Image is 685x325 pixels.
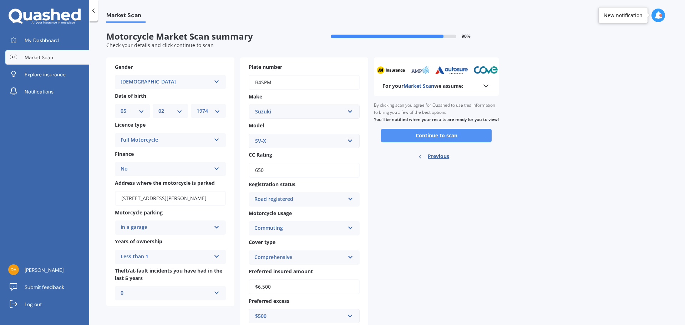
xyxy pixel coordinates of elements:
span: Motorcycle Market Scan summary [106,31,303,42]
div: No [121,165,211,173]
span: Motorcycle parking [115,209,163,216]
a: Log out [5,297,89,311]
a: [PERSON_NAME] [5,263,89,277]
input: Enter address [115,191,226,206]
div: Comprehensive [254,253,345,262]
img: a89ce57f6538edb3200953c0810dad9d [8,264,19,275]
span: Cover type [249,239,275,246]
div: In a garage [121,223,211,232]
span: Log out [25,301,42,308]
div: New notification [604,12,643,19]
input: Enter plate number [249,75,360,90]
a: Market Scan [5,50,89,65]
span: Preferred excess [249,298,289,304]
button: Continue to scan [381,129,492,142]
a: My Dashboard [5,33,89,47]
div: By clicking scan you agree for Quashed to use this information to bring you a few of the best opt... [374,96,499,129]
div: Less than 1 [121,253,211,261]
a: Notifications [5,85,89,99]
span: Submit feedback [25,284,64,291]
span: 90 % [462,34,471,39]
span: Licence type [115,122,146,128]
a: Explore insurance [5,67,89,82]
div: Full Motorcycle [121,136,211,144]
div: Commuting [254,224,345,233]
img: amp_sm.png [407,66,427,74]
span: Market Scan [106,12,146,21]
span: [PERSON_NAME] [25,266,64,274]
b: For your we assume: [382,82,463,90]
div: SV-X [255,137,345,145]
span: Motorcycle usage [249,210,292,217]
span: Market Scan [404,82,434,89]
img: aa_sm.webp [373,66,402,74]
span: Model [249,122,264,129]
span: Make [249,93,262,100]
span: Date of birth [115,92,146,99]
span: My Dashboard [25,37,59,44]
span: Notifications [25,88,54,95]
b: You’ll be notified when your results are ready for you to view! [374,116,499,122]
div: 0 [121,289,211,298]
span: CC Rating [249,151,272,158]
span: Plate number [249,64,282,70]
span: Preferred insured amount [249,268,313,275]
a: Submit feedback [5,280,89,294]
span: Registration status [249,181,295,188]
div: Road registered [254,195,345,204]
div: Suzuki [255,108,345,116]
span: Check your details and click continue to scan [106,42,214,49]
span: Finance [115,151,134,157]
span: Theft/at-fault incidents you have had in the last 5 years [115,267,222,281]
span: Explore insurance [25,71,66,78]
div: $500 [255,312,345,320]
span: Address where the motorcycle is parked [115,179,215,186]
img: cove_sm.webp [470,66,495,74]
input: Enter CC rating [249,163,360,178]
img: autosure_sm.webp [432,66,465,74]
span: Previous [428,151,449,162]
span: Market Scan [25,54,53,61]
div: [DEMOGRAPHIC_DATA] [121,78,211,86]
span: Years of ownership [115,238,162,245]
span: Gender [115,64,133,70]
